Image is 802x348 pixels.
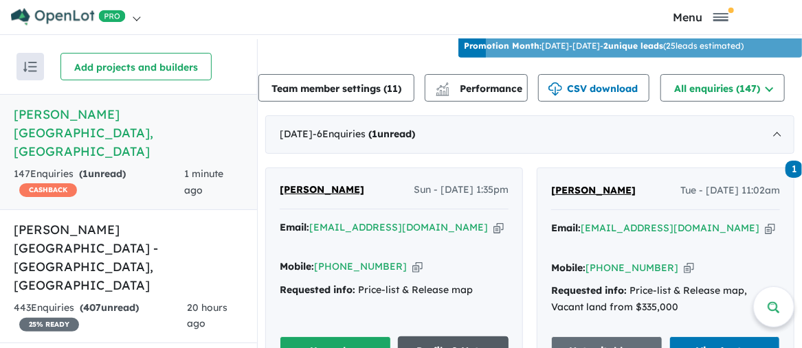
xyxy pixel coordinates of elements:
strong: ( unread) [368,128,415,140]
img: Openlot PRO Logo White [11,8,126,25]
img: line-chart.svg [436,82,449,90]
div: Price-list & Release map [280,282,509,299]
div: [DATE] [265,115,794,154]
span: CASHBACK [19,183,77,197]
button: Copy [684,261,694,275]
strong: Requested info: [280,283,355,296]
button: Team member settings (11) [258,74,414,102]
h5: [PERSON_NAME][GEOGRAPHIC_DATA] , [GEOGRAPHIC_DATA] [14,105,243,161]
a: [PERSON_NAME] [280,182,364,198]
span: 25 % READY [19,318,79,332]
span: 1 [82,167,88,180]
a: [PHONE_NUMBER] [314,260,407,272]
h5: [PERSON_NAME][GEOGRAPHIC_DATA] - [GEOGRAPHIC_DATA] , [GEOGRAPHIC_DATA] [14,220,243,294]
div: 147 Enquir ies [14,166,184,199]
button: Add projects and builders [60,53,212,80]
strong: Mobile: [551,262,586,274]
button: Copy [765,221,775,235]
span: [PERSON_NAME] [551,184,636,196]
b: Promotion Month: [464,40,542,51]
img: bar-chart.svg [436,87,449,96]
button: All enquiries (147) [660,74,785,102]
span: Performance [438,82,522,95]
span: 20 hours ago [187,301,227,330]
div: Price-list & Release map, Vacant land from $335,000 [551,283,780,316]
div: 443 Enquir ies [14,300,187,333]
span: 11 [387,82,398,95]
strong: ( unread) [79,167,126,180]
span: Sun - [DATE] 1:35pm [414,182,509,198]
button: Copy [493,220,504,235]
a: [EMAIL_ADDRESS][DOMAIN_NAME] [581,222,759,234]
img: download icon [548,82,562,96]
span: - 6 Enquir ies [313,128,415,140]
button: Performance [425,74,528,102]
strong: Mobile: [280,260,314,272]
p: [DATE] - [DATE] - ( 25 leads estimated) [464,40,744,52]
img: sort.svg [23,62,37,72]
button: CSV download [538,74,649,102]
a: [EMAIL_ADDRESS][DOMAIN_NAME] [309,221,488,233]
strong: Email: [551,222,581,234]
strong: ( unread) [80,301,139,314]
span: [PERSON_NAME] [280,183,364,196]
span: 407 [83,301,101,314]
button: Copy [412,259,423,274]
a: [PERSON_NAME] [551,183,636,199]
span: 1 [372,128,377,140]
span: 1 minute ago [184,167,223,196]
b: 2 unique leads [603,40,663,51]
a: [PHONE_NUMBER] [586,262,678,274]
button: Toggle navigation [603,10,799,23]
span: Tue - [DATE] 11:02am [680,183,780,199]
strong: Requested info: [551,284,627,297]
strong: Email: [280,221,309,233]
